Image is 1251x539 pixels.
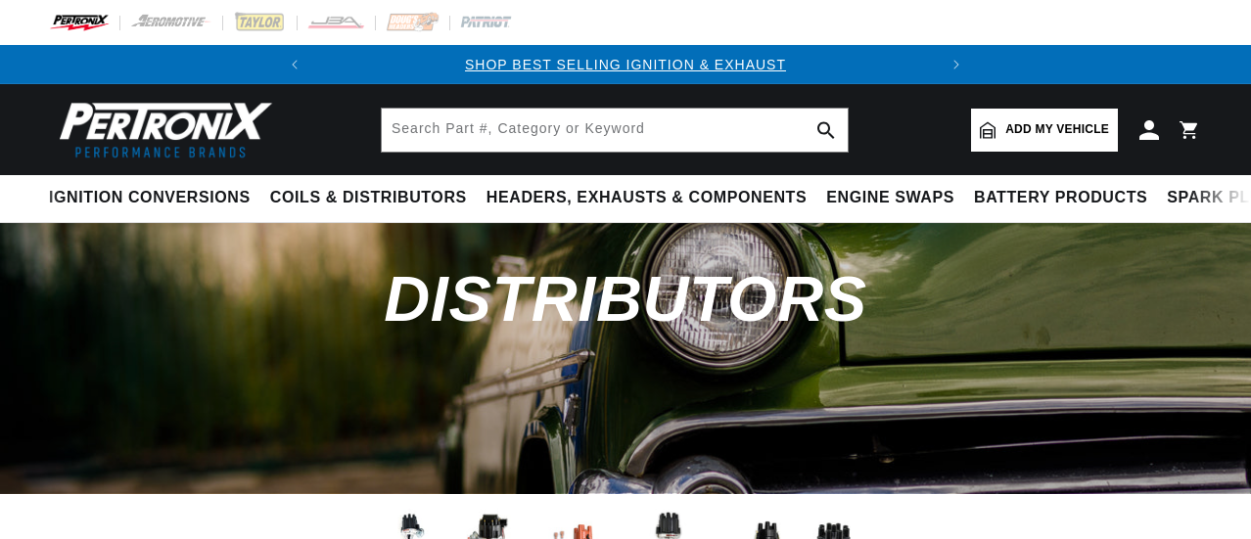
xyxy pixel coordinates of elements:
[270,188,467,208] span: Coils & Distributors
[477,175,816,221] summary: Headers, Exhausts & Components
[260,175,477,221] summary: Coils & Distributors
[486,188,807,208] span: Headers, Exhausts & Components
[314,54,937,75] div: Announcement
[974,188,1147,208] span: Battery Products
[964,175,1157,221] summary: Battery Products
[49,175,260,221] summary: Ignition Conversions
[971,109,1118,152] a: Add my vehicle
[465,57,786,72] a: SHOP BEST SELLING IGNITION & EXHAUST
[49,96,274,163] img: Pertronix
[49,188,251,208] span: Ignition Conversions
[1005,120,1109,139] span: Add my vehicle
[805,109,848,152] button: search button
[937,45,976,84] button: Translation missing: en.sections.announcements.next_announcement
[826,188,954,208] span: Engine Swaps
[384,263,867,335] span: Distributors
[314,54,937,75] div: 1 of 2
[816,175,964,221] summary: Engine Swaps
[382,109,848,152] input: Search Part #, Category or Keyword
[275,45,314,84] button: Translation missing: en.sections.announcements.previous_announcement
